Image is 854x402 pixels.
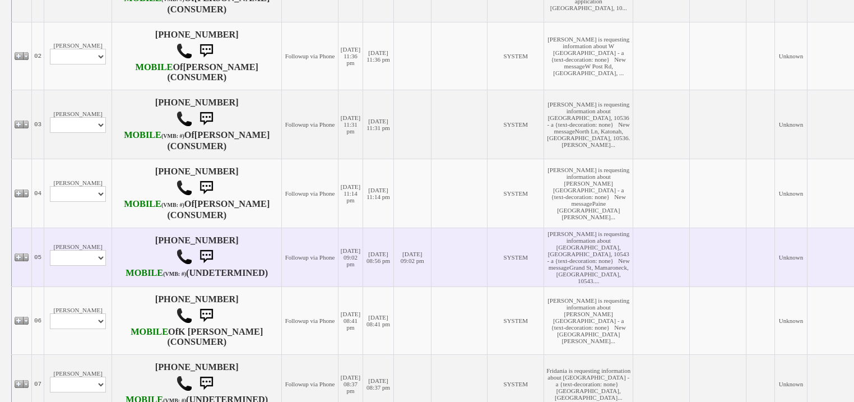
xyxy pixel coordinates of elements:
[114,235,279,279] h4: [PHONE_NUMBER] (UNDETERMINED)
[775,159,807,228] td: Unknown
[363,228,394,287] td: [DATE] 08:56 pm
[282,90,338,159] td: Followup via Phone
[44,228,112,287] td: [PERSON_NAME]
[282,287,338,354] td: Followup via Phone
[775,90,807,159] td: Unknown
[338,287,363,354] td: [DATE] 08:41 pm
[126,268,163,278] font: MOBILE
[44,287,112,354] td: [PERSON_NAME]
[363,22,394,90] td: [DATE] 11:36 pm
[32,90,44,159] td: 03
[131,327,168,337] b: Dish Wireless, LLC
[195,40,217,62] img: sms.png
[176,43,193,59] img: call.png
[136,62,173,72] b: CSC Wireless, LLC
[488,22,544,90] td: SYSTEM
[544,90,633,159] td: [PERSON_NAME] is requesting information about [GEOGRAPHIC_DATA], 10536 - a {text-decoration: none...
[44,90,112,159] td: [PERSON_NAME]
[194,199,270,209] b: [PERSON_NAME]
[194,130,270,140] b: [PERSON_NAME]
[32,159,44,228] td: 04
[44,22,112,90] td: [PERSON_NAME]
[363,90,394,159] td: [DATE] 11:31 pm
[124,130,184,140] b: T-Mobile USA, Inc.
[32,22,44,90] td: 02
[488,159,544,228] td: SYSTEM
[338,22,363,90] td: [DATE] 11:36 pm
[544,287,633,354] td: [PERSON_NAME] is requesting information about [PERSON_NAME][GEOGRAPHIC_DATA] - a {text-decoration...
[183,62,258,72] b: [PERSON_NAME]
[282,159,338,228] td: Followup via Phone
[363,159,394,228] td: [DATE] 11:14 pm
[363,287,394,354] td: [DATE] 08:41 pm
[338,159,363,228] td: [DATE] 11:14 pm
[114,294,279,347] h4: [PHONE_NUMBER] Of (CONSUMER)
[544,22,633,90] td: [PERSON_NAME] is requesting information about W [GEOGRAPHIC_DATA] - a {text-decoration: none} New...
[114,167,279,220] h4: [PHONE_NUMBER] Of (CONSUMER)
[114,98,279,151] h4: [PHONE_NUMBER] Of (CONSUMER)
[161,133,184,139] font: (VMB: #)
[176,179,193,196] img: call.png
[775,228,807,287] td: Unknown
[195,177,217,199] img: sms.png
[114,30,279,82] h4: [PHONE_NUMBER] Of (CONSUMER)
[544,228,633,287] td: [PERSON_NAME] is requesting information about [GEOGRAPHIC_DATA], [GEOGRAPHIC_DATA], 10543 - a {te...
[176,110,193,127] img: call.png
[775,22,807,90] td: Unknown
[338,228,363,287] td: [DATE] 09:02 pm
[195,372,217,395] img: sms.png
[775,287,807,354] td: Unknown
[195,304,217,327] img: sms.png
[282,228,338,287] td: Followup via Phone
[124,130,161,140] font: MOBILE
[195,108,217,130] img: sms.png
[131,327,168,337] font: MOBILE
[176,307,193,324] img: call.png
[32,228,44,287] td: 05
[124,199,184,209] b: T-Mobile USA, Inc.
[124,199,161,209] font: MOBILE
[178,327,263,337] b: K [PERSON_NAME]
[44,159,112,228] td: [PERSON_NAME]
[544,159,633,228] td: [PERSON_NAME] is requesting information about [PERSON_NAME][GEOGRAPHIC_DATA] - a {text-decoration...
[161,202,184,208] font: (VMB: #)
[195,246,217,268] img: sms.png
[338,90,363,159] td: [DATE] 11:31 pm
[32,287,44,354] td: 06
[488,287,544,354] td: SYSTEM
[488,90,544,159] td: SYSTEM
[176,375,193,392] img: call.png
[126,268,186,278] b: AT&T Wireless
[488,228,544,287] td: SYSTEM
[163,271,186,277] font: (VMB: #)
[176,248,193,265] img: call.png
[393,228,431,287] td: [DATE] 09:02 pm
[282,22,338,90] td: Followup via Phone
[136,62,173,72] font: MOBILE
